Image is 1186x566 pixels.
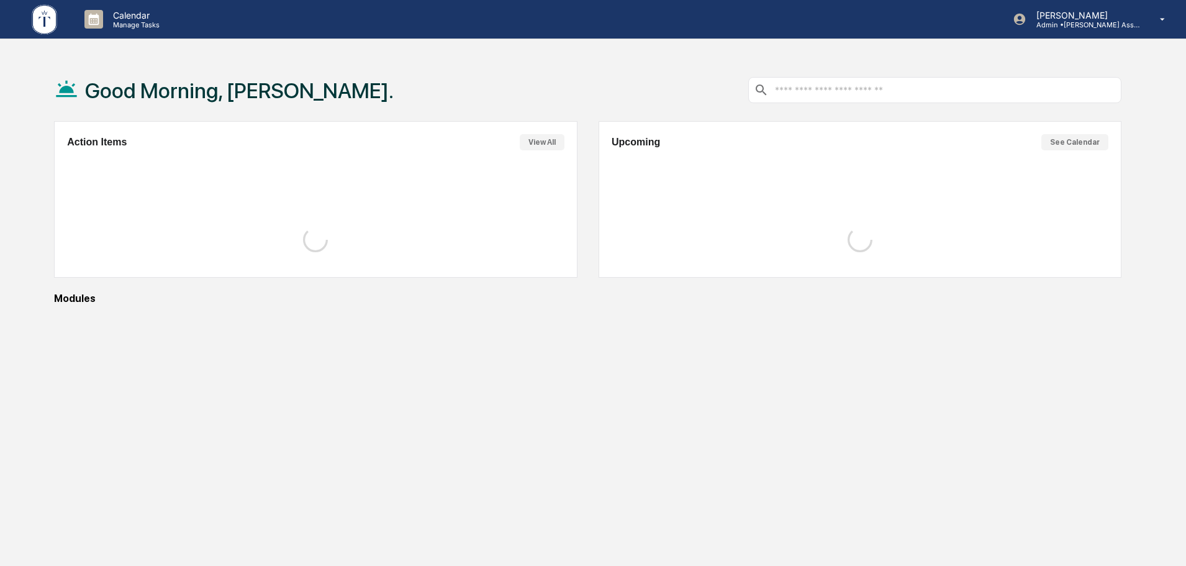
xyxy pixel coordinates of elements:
[103,21,166,29] p: Manage Tasks
[1026,21,1142,29] p: Admin • [PERSON_NAME] Asset Management LLC
[103,10,166,21] p: Calendar
[30,2,60,37] img: logo
[85,78,394,103] h1: Good Morning, [PERSON_NAME].
[1041,134,1108,150] button: See Calendar
[1026,10,1142,21] p: [PERSON_NAME]
[612,137,660,148] h2: Upcoming
[54,293,1121,304] div: Modules
[520,134,564,150] button: View All
[67,137,127,148] h2: Action Items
